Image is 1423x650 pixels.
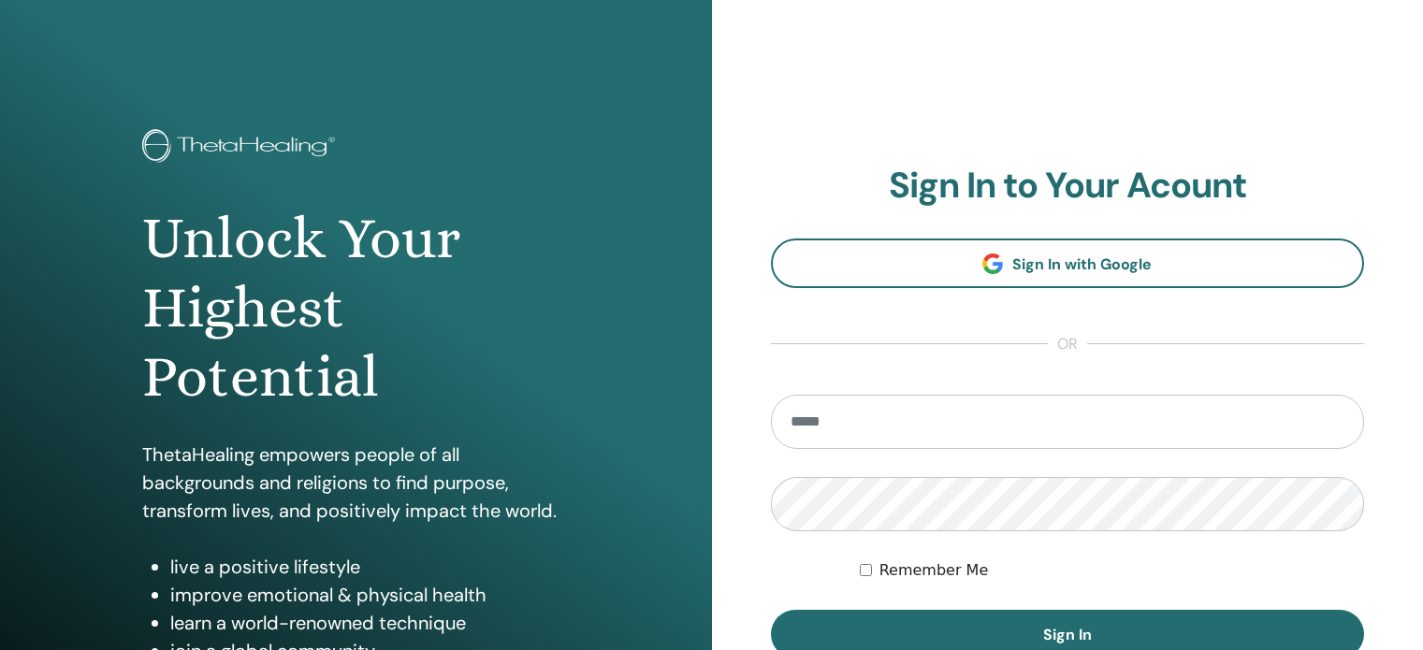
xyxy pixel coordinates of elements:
[879,559,989,582] label: Remember Me
[860,559,1364,582] div: Keep me authenticated indefinitely or until I manually logout
[142,204,570,412] h1: Unlock Your Highest Potential
[1048,333,1087,355] span: or
[1043,625,1092,644] span: Sign In
[771,238,1365,288] a: Sign In with Google
[1012,254,1152,274] span: Sign In with Google
[170,553,570,581] li: live a positive lifestyle
[170,581,570,609] li: improve emotional & physical health
[771,165,1365,208] h2: Sign In to Your Acount
[142,441,570,525] p: ThetaHealing empowers people of all backgrounds and religions to find purpose, transform lives, a...
[170,609,570,637] li: learn a world-renowned technique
